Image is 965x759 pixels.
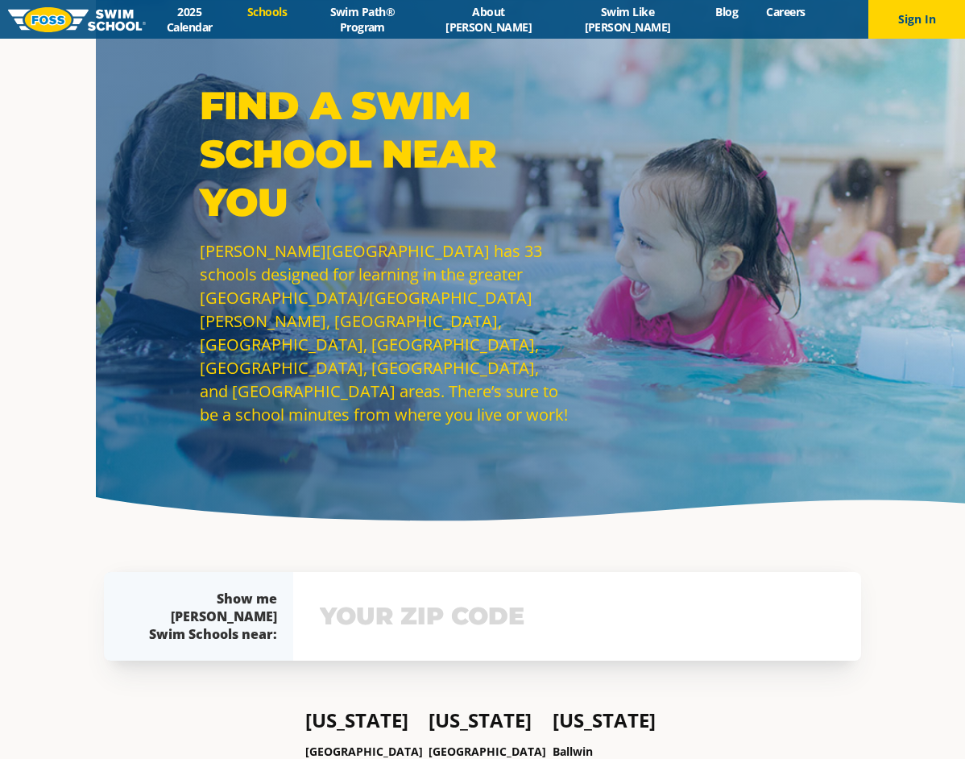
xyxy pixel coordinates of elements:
div: TOP [31,707,50,732]
h4: [US_STATE] [429,709,536,732]
img: FOSS Swim School Logo [8,7,146,32]
a: About [PERSON_NAME] [424,4,553,35]
h4: [US_STATE] [305,709,412,732]
a: Schools [234,4,301,19]
a: [GEOGRAPHIC_DATA] [429,744,546,759]
h4: [US_STATE] [553,709,660,732]
div: Show me [PERSON_NAME] Swim Schools near: [136,590,277,643]
a: 2025 Calendar [146,4,234,35]
a: [GEOGRAPHIC_DATA] [305,744,423,759]
p: Find a Swim School Near You [200,81,570,226]
p: [PERSON_NAME][GEOGRAPHIC_DATA] has 33 schools designed for learning in the greater [GEOGRAPHIC_DA... [200,239,570,426]
input: YOUR ZIP CODE [316,593,839,640]
a: Ballwin [553,744,593,759]
a: Swim Like [PERSON_NAME] [553,4,702,35]
a: Blog [702,4,752,19]
a: Swim Path® Program [301,4,424,35]
a: Careers [752,4,819,19]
